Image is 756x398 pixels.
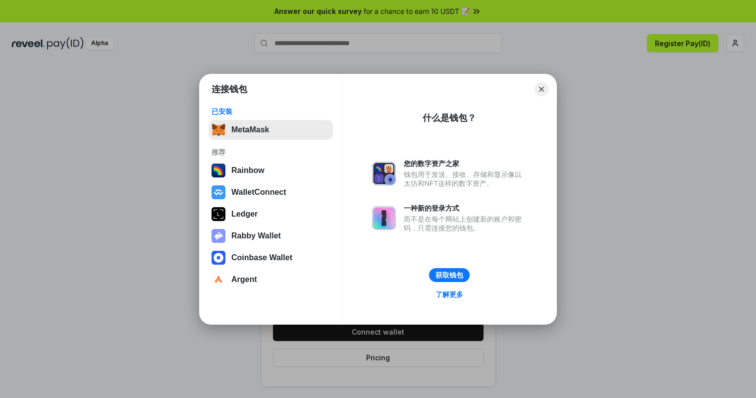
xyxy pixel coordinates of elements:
button: Argent [209,270,333,289]
button: Rabby Wallet [209,226,333,246]
img: svg+xml,%3Csvg%20xmlns%3D%22http%3A%2F%2Fwww.w3.org%2F2000%2Fsvg%22%20fill%3D%22none%22%20viewBox... [372,162,396,185]
div: Rainbow [231,166,265,175]
div: Coinbase Wallet [231,253,292,262]
div: Argent [231,275,257,284]
a: 了解更多 [430,288,469,301]
h1: 连接钱包 [212,83,247,95]
div: 推荐 [212,148,330,157]
div: 一种新的登录方式 [404,204,527,213]
button: Ledger [209,204,333,224]
div: WalletConnect [231,188,286,197]
img: svg+xml,%3Csvg%20width%3D%22120%22%20height%3D%22120%22%20viewBox%3D%220%200%20120%20120%22%20fil... [212,164,225,177]
img: svg+xml,%3Csvg%20xmlns%3D%22http%3A%2F%2Fwww.w3.org%2F2000%2Fsvg%22%20width%3D%2228%22%20height%3... [212,207,225,221]
div: 而不是在每个网站上创建新的账户和密码，只需连接您的钱包。 [404,215,527,232]
div: 您的数字资产之家 [404,159,527,168]
div: MetaMask [231,125,269,134]
img: svg+xml,%3Csvg%20xmlns%3D%22http%3A%2F%2Fwww.w3.org%2F2000%2Fsvg%22%20fill%3D%22none%22%20viewBox... [212,229,225,243]
img: svg+xml,%3Csvg%20xmlns%3D%22http%3A%2F%2Fwww.w3.org%2F2000%2Fsvg%22%20fill%3D%22none%22%20viewBox... [372,206,396,230]
div: 了解更多 [435,290,463,299]
div: Ledger [231,210,258,219]
div: 钱包用于发送、接收、存储和显示像以太坊和NFT这样的数字资产。 [404,170,527,188]
button: Rainbow [209,161,333,180]
div: 什么是钱包？ [423,112,476,124]
button: MetaMask [209,120,333,140]
button: Coinbase Wallet [209,248,333,268]
div: 获取钱包 [435,271,463,280]
img: svg+xml,%3Csvg%20width%3D%2228%22%20height%3D%2228%22%20viewBox%3D%220%200%2028%2028%22%20fill%3D... [212,251,225,265]
button: Close [535,82,548,96]
div: 已安装 [212,107,330,116]
button: 获取钱包 [429,268,470,282]
img: svg+xml,%3Csvg%20width%3D%2228%22%20height%3D%2228%22%20viewBox%3D%220%200%2028%2028%22%20fill%3D... [212,273,225,286]
div: Rabby Wallet [231,231,281,240]
img: svg+xml,%3Csvg%20fill%3D%22none%22%20height%3D%2233%22%20viewBox%3D%220%200%2035%2033%22%20width%... [212,123,225,137]
button: WalletConnect [209,182,333,202]
img: svg+xml,%3Csvg%20width%3D%2228%22%20height%3D%2228%22%20viewBox%3D%220%200%2028%2028%22%20fill%3D... [212,185,225,199]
